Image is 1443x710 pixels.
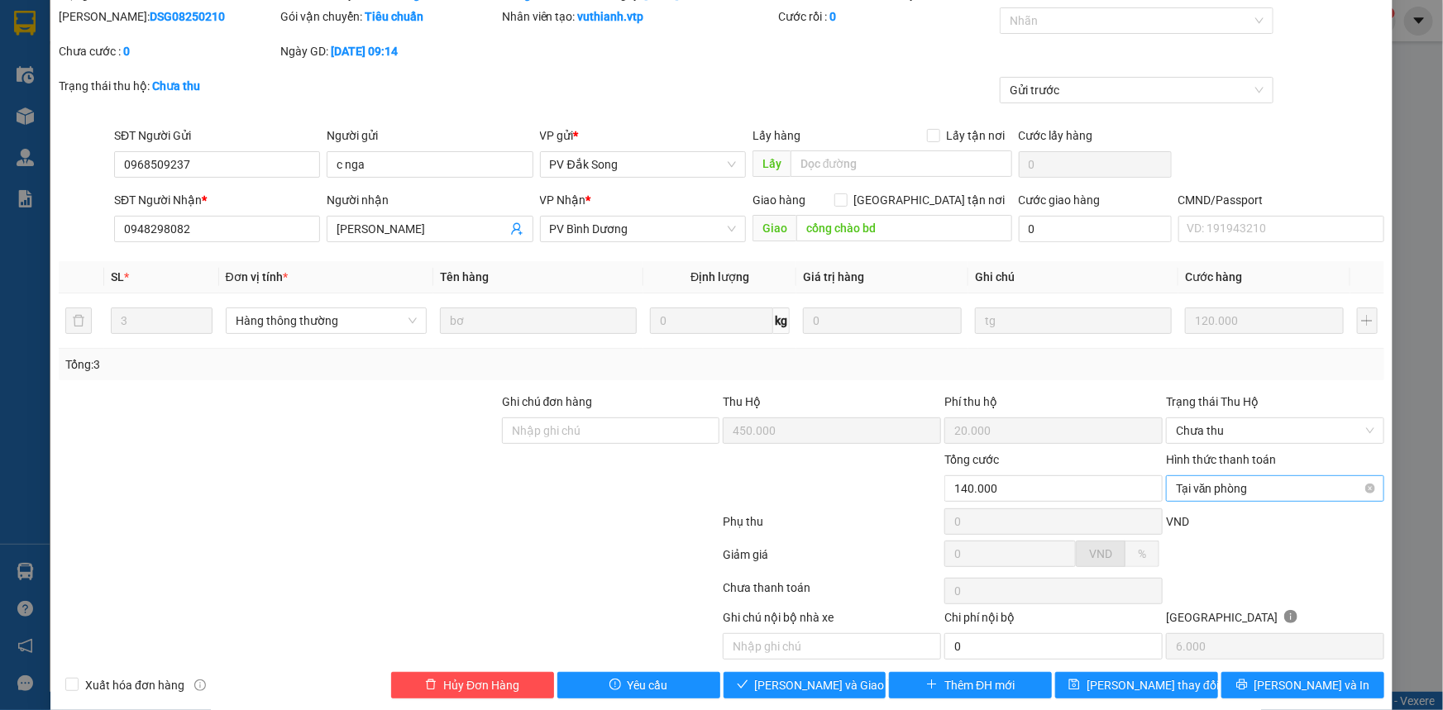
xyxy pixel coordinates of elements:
[502,395,593,408] label: Ghi chú đơn hàng
[440,270,489,284] span: Tên hàng
[425,679,437,692] span: delete
[1176,418,1374,443] span: Chưa thu
[796,215,1012,241] input: Dọc đường
[236,308,418,333] span: Hàng thông thường
[510,222,523,236] span: user-add
[753,215,796,241] span: Giao
[280,7,499,26] div: Gói vận chuyển:
[1087,676,1219,694] span: [PERSON_NAME] thay đổi
[327,126,533,145] div: Người gửi
[114,126,320,145] div: SĐT Người Gửi
[829,10,836,23] b: 0
[150,10,225,23] b: DSG08250210
[65,355,557,374] div: Tổng: 3
[17,115,34,139] span: Nơi gửi:
[194,679,206,691] span: info-circle
[1055,672,1218,698] button: save[PERSON_NAME] thay đổi
[1254,676,1370,694] span: [PERSON_NAME] và In
[440,307,637,334] input: VD: Bàn, Ghế
[723,395,761,408] span: Thu Hộ
[1166,515,1189,528] span: VND
[609,679,621,692] span: exclamation-circle
[59,42,277,60] div: Chưa cước :
[723,633,941,660] input: Nhập ghi chú
[166,116,203,125] span: PV Cư Jút
[722,546,944,574] div: Giảm giá
[628,676,668,694] span: Yêu cầu
[1178,191,1384,209] div: CMND/Passport
[57,99,192,112] strong: BIÊN NHẬN GỬI HÀNG HOÁ
[1010,78,1264,102] span: Gửi trước
[557,672,720,698] button: exclamation-circleYêu cầu
[540,126,746,145] div: VP gửi
[59,7,277,26] div: [PERSON_NAME]:
[722,512,944,541] div: Phụ thu
[724,672,886,698] button: check[PERSON_NAME] và Giao hàng
[443,676,519,694] span: Hủy Đơn Hàng
[1221,672,1384,698] button: printer[PERSON_NAME] và In
[889,672,1052,698] button: plusThêm ĐH mới
[944,608,1163,633] div: Chi phí nội bộ
[502,7,776,26] div: Nhân viên tạo:
[578,10,644,23] b: vuthianh.vtp
[502,417,720,444] input: Ghi chú đơn hàng
[1166,393,1384,411] div: Trạng thái Thu Hộ
[1019,151,1172,178] input: Cước lấy hàng
[65,307,92,334] button: delete
[1019,193,1101,207] label: Cước giao hàng
[778,7,996,26] div: Cước rồi :
[540,193,586,207] span: VP Nhận
[944,453,999,466] span: Tổng cước
[123,45,130,58] b: 0
[848,191,1012,209] span: [GEOGRAPHIC_DATA] tận nơi
[391,672,554,698] button: deleteHủy Đơn Hàng
[803,307,962,334] input: 0
[791,150,1012,177] input: Dọc đường
[280,42,499,60] div: Ngày GD:
[1068,679,1080,692] span: save
[1019,216,1172,242] input: Cước giao hàng
[1284,610,1297,623] span: info-circle
[111,270,124,284] span: SL
[43,26,134,88] strong: CÔNG TY TNHH [GEOGRAPHIC_DATA] 214 QL13 - P.26 - Q.BÌNH THẠNH - TP HCM 1900888606
[753,150,791,177] span: Lấy
[1019,129,1093,142] label: Cước lấy hàng
[226,270,288,284] span: Đơn vị tính
[1166,453,1276,466] label: Hình thức thanh toán
[365,10,423,23] b: Tiêu chuẩn
[803,270,864,284] span: Giá trị hàng
[1185,307,1344,334] input: 0
[331,45,398,58] b: [DATE] 09:14
[968,261,1178,293] th: Ghi chú
[550,217,736,241] span: PV Bình Dương
[944,676,1015,694] span: Thêm ĐH mới
[722,579,944,608] div: Chưa thanh toán
[1089,547,1112,560] span: VND
[127,115,153,139] span: Nơi nhận:
[166,62,233,74] span: BD08250253
[152,79,200,93] b: Chưa thu
[690,270,749,284] span: Định lượng
[773,307,790,334] span: kg
[1185,270,1242,284] span: Cước hàng
[944,393,1163,417] div: Phí thu hộ
[753,129,800,142] span: Lấy hàng
[926,679,938,692] span: plus
[1176,476,1374,501] span: Tại văn phòng
[17,37,38,79] img: logo
[723,608,941,633] div: Ghi chú nội bộ nhà xe
[1236,679,1248,692] span: printer
[327,191,533,209] div: Người nhận
[157,74,233,87] span: 20:11:10 [DATE]
[753,193,805,207] span: Giao hàng
[550,152,736,177] span: PV Đắk Song
[1138,547,1146,560] span: %
[1365,484,1375,493] span: close-circle
[940,126,1012,145] span: Lấy tận nơi
[59,77,332,95] div: Trạng thái thu hộ:
[79,676,191,694] span: Xuất hóa đơn hàng
[737,679,748,692] span: check
[1357,307,1378,334] button: plus
[114,191,320,209] div: SĐT Người Nhận
[975,307,1172,334] input: Ghi Chú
